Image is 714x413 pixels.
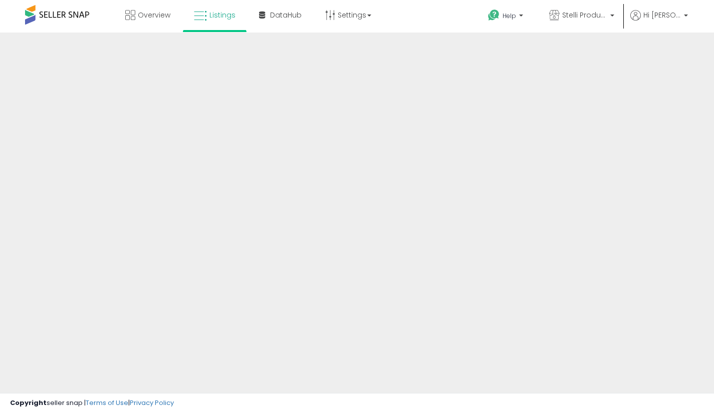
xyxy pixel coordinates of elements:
div: seller snap | | [10,398,174,408]
span: Stelli Products US [562,10,607,20]
span: Listings [209,10,235,20]
span: Help [503,12,516,20]
i: Get Help [488,9,500,22]
strong: Copyright [10,398,47,407]
a: Privacy Policy [130,398,174,407]
span: Overview [138,10,170,20]
span: DataHub [270,10,302,20]
a: Help [480,2,533,33]
span: Hi [PERSON_NAME] [643,10,681,20]
a: Terms of Use [86,398,128,407]
a: Hi [PERSON_NAME] [630,10,688,33]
